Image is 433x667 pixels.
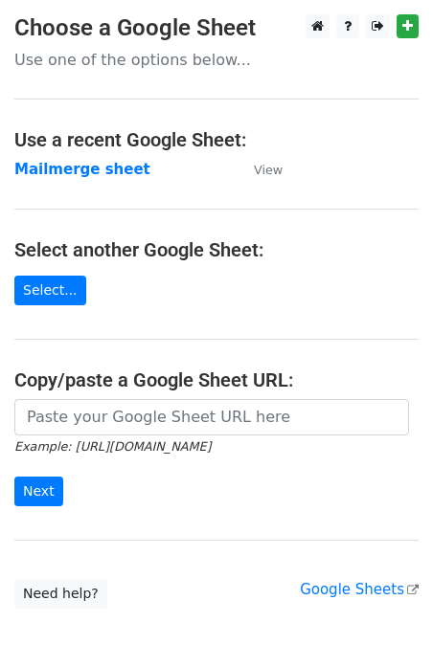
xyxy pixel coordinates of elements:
[14,50,419,70] p: Use one of the options below...
[14,161,150,178] a: Mailmerge sheet
[14,439,211,454] small: Example: [URL][DOMAIN_NAME]
[14,276,86,305] a: Select...
[235,161,283,178] a: View
[14,477,63,506] input: Next
[14,368,419,391] h4: Copy/paste a Google Sheet URL:
[14,579,107,609] a: Need help?
[337,575,433,667] iframe: Chat Widget
[300,581,419,598] a: Google Sheets
[14,399,409,435] input: Paste your Google Sheet URL here
[254,163,283,177] small: View
[14,128,419,151] h4: Use a recent Google Sheet:
[14,14,419,42] h3: Choose a Google Sheet
[14,238,419,261] h4: Select another Google Sheet:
